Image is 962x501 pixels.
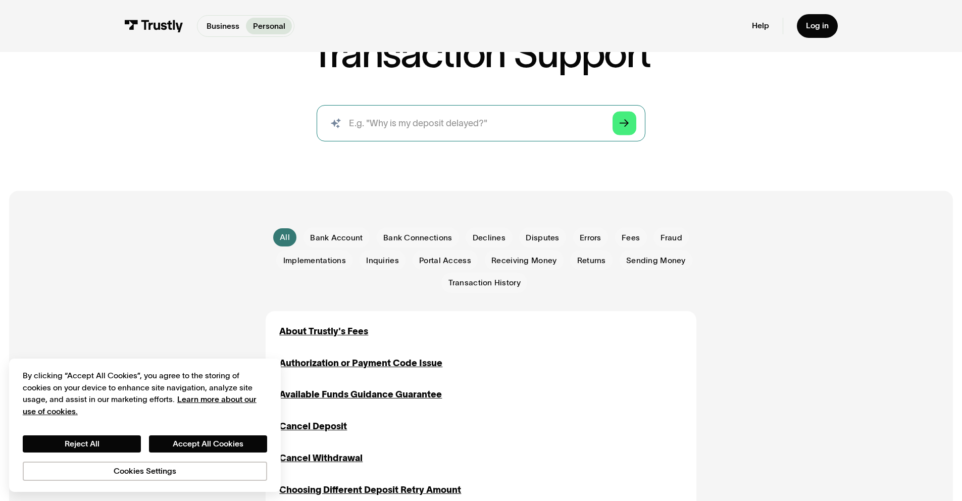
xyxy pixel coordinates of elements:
[23,435,141,453] button: Reject All
[9,359,281,492] div: Cookie banner
[199,18,246,34] a: Business
[317,105,645,141] input: search
[806,21,829,31] div: Log in
[473,232,505,243] span: Declines
[577,255,606,266] span: Returns
[279,483,461,497] a: Choosing Different Deposit Retry Amount
[23,370,267,480] div: Privacy
[279,325,368,338] a: About Trustly's Fees
[419,255,471,266] span: Portal Access
[383,232,452,243] span: Bank Connections
[279,357,442,370] a: Authorization or Payment Code Issue
[279,420,347,433] a: Cancel Deposit
[366,255,399,266] span: Inquiries
[149,435,267,453] button: Accept All Cookies
[312,34,650,73] h1: Transaction Support
[207,20,239,32] p: Business
[253,20,285,32] p: Personal
[626,255,686,266] span: Sending Money
[279,452,363,465] a: Cancel Withdrawal
[280,232,290,243] div: All
[448,277,521,288] span: Transaction History
[526,232,559,243] span: Disputes
[661,232,682,243] span: Fraud
[580,232,601,243] span: Errors
[797,14,838,38] a: Log in
[491,255,556,266] span: Receiving Money
[279,388,442,402] a: Available Funds Guidance Guarantee
[283,255,346,266] span: Implementations
[23,370,267,417] div: By clicking “Accept All Cookies”, you agree to the storing of cookies on your device to enhance s...
[752,21,769,31] a: Help
[273,228,297,246] a: All
[622,232,640,243] span: Fees
[246,18,292,34] a: Personal
[266,227,696,293] form: Email Form
[310,232,363,243] span: Bank Account
[23,462,267,481] button: Cookies Settings
[124,20,183,32] img: Trustly Logo
[317,105,645,141] form: Search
